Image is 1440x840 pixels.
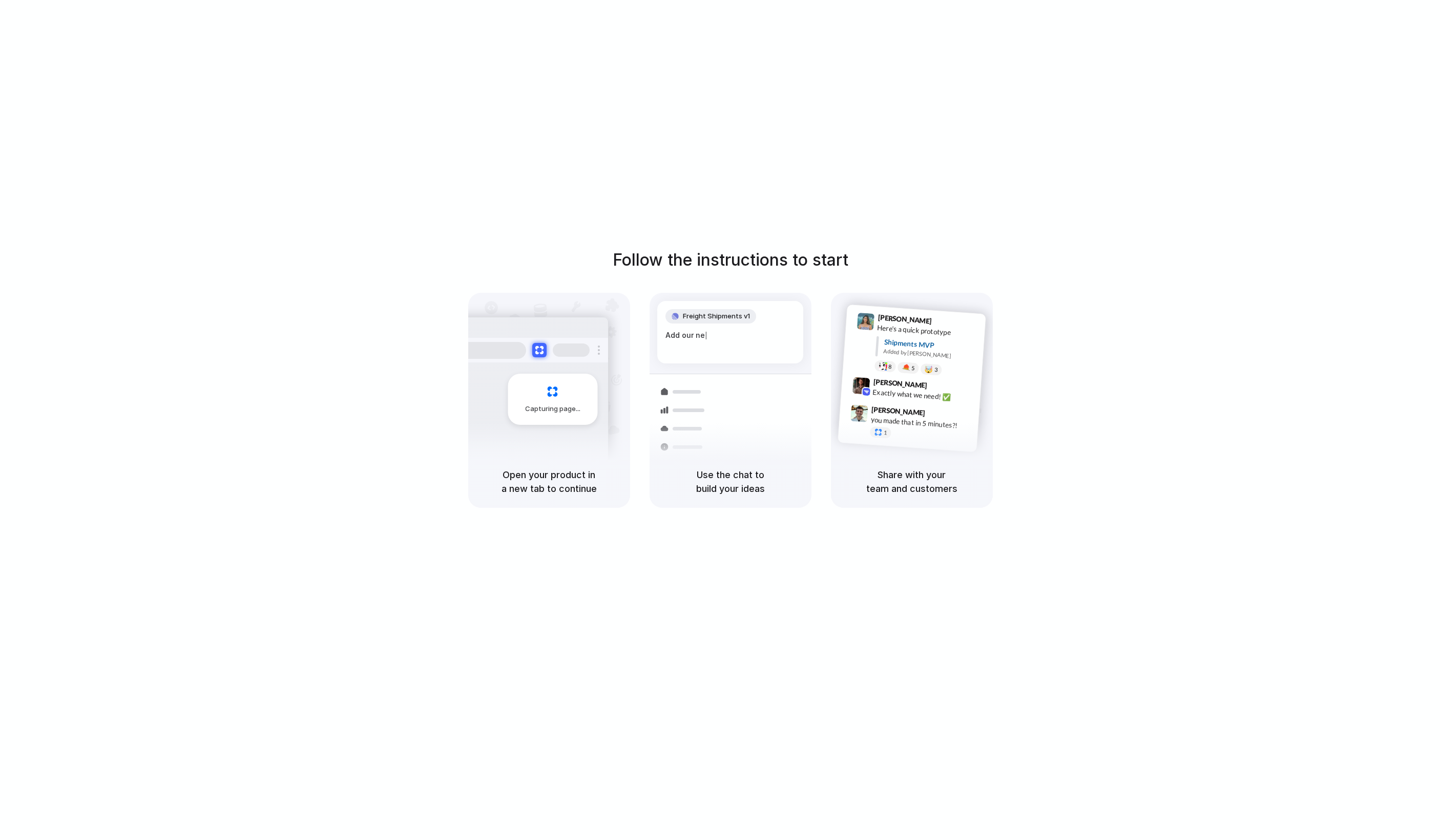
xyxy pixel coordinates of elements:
span: 8 [888,364,891,370]
span: [PERSON_NAME] [873,376,927,391]
span: [PERSON_NAME] [871,404,925,419]
div: you made that in 5 minutes?! [870,415,973,432]
span: 1 [883,430,887,436]
span: Capturing page [525,404,582,414]
span: 5 [911,365,914,371]
div: Shipments MVP [884,337,978,354]
h5: Share with your team and customers [843,468,980,496]
div: Added by [PERSON_NAME] [883,347,977,362]
span: [PERSON_NAME] [878,312,932,327]
div: Here's a quick prototype [876,322,979,340]
h1: Follow the instructions to start [613,248,848,272]
div: 🤯 [924,366,933,374]
span: 9:41 AM [934,317,955,329]
span: 9:42 AM [930,381,951,394]
span: Freight Shipments v1 [683,311,750,321]
div: Add our ne [665,330,795,341]
h5: Open your product in a new tab to continue [481,468,618,496]
span: 9:47 AM [928,409,949,421]
span: 3 [934,367,937,373]
div: Exactly what we need! ✅ [872,387,975,404]
h5: Use the chat to build your ideas [662,468,799,496]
